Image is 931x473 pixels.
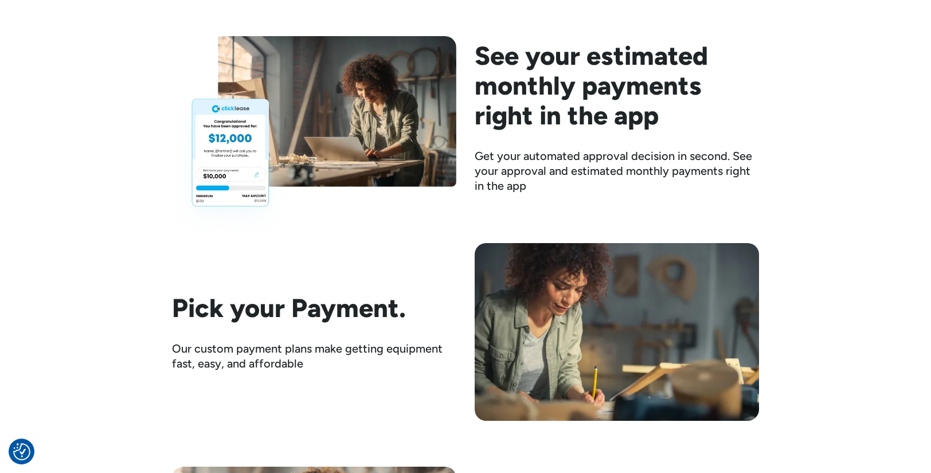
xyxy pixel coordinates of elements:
img: woodworker looking at her laptop [172,36,456,235]
h2: See your estimated monthly payments right in the app [475,41,759,130]
div: Our custom payment plans make getting equipment fast, easy, and affordable [172,341,456,371]
h2: Pick your Payment. [172,293,456,323]
img: Revisit consent button [13,443,30,460]
button: Consent Preferences [13,443,30,460]
img: Woman holding a yellow pencil working at an art desk [475,243,759,421]
div: Get your automated approval decision in second. See your approval and estimated monthly payments ... [475,148,759,193]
